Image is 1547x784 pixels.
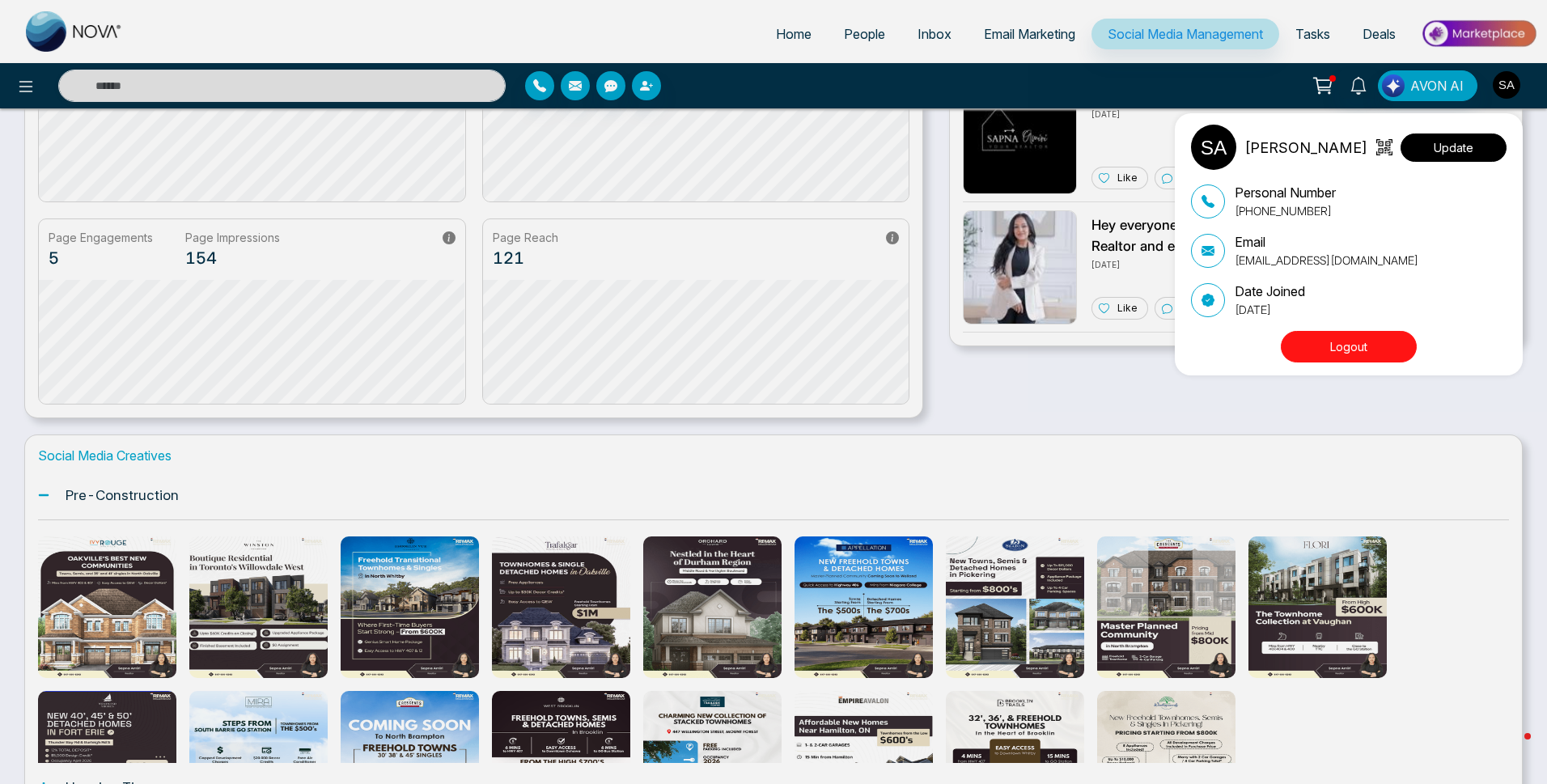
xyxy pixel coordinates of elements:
p: [PHONE_NUMBER] [1235,202,1336,219]
p: [PERSON_NAME] [1244,137,1367,159]
iframe: Intercom live chat [1492,729,1531,768]
button: Logout [1281,331,1417,362]
p: [DATE] [1235,301,1305,318]
button: Update [1401,133,1507,162]
p: Email [1235,232,1418,252]
p: [EMAIL_ADDRESS][DOMAIN_NAME] [1235,252,1418,269]
p: Date Joined [1235,282,1305,301]
p: Personal Number [1235,183,1336,202]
